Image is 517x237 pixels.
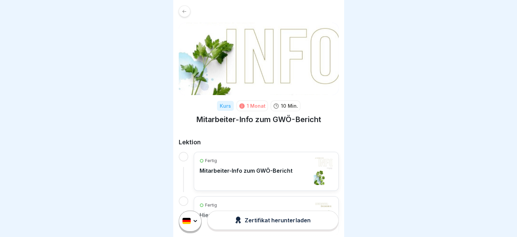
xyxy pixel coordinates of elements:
button: Zertifikat herunterladen [207,211,338,230]
a: FertigHier geht es zum Bericht [200,202,333,229]
p: 10 Min. [281,102,298,109]
img: cbgah4ktzd3wiqnyiue5lell.png [179,23,339,95]
div: 1 Monat [247,102,266,109]
div: Zertifikat herunterladen [235,216,310,224]
p: Mitarbeiter-Info zum GWÖ-Bericht [200,167,292,174]
img: de.svg [182,218,191,224]
div: Kurs [217,101,234,111]
h2: Lektion [179,138,339,146]
p: Fertig [205,158,217,164]
h1: Mitarbeiter-Info zum GWÖ-Bericht [196,115,321,124]
img: blpg9xgwzdgum7yqgqdctx3u.png [314,158,333,185]
a: FertigMitarbeiter-Info zum GWÖ-Bericht [200,158,333,185]
img: tk6gz3lzp0p1x378g2lr2znp.png [314,202,333,229]
p: Fertig [205,202,217,208]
